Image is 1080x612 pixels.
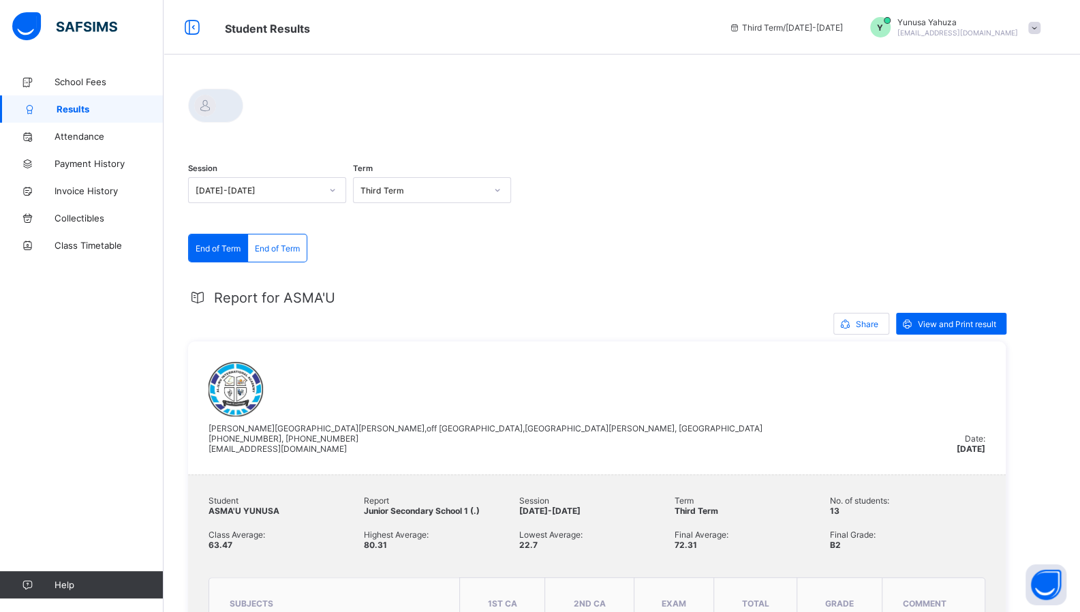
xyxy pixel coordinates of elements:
span: Term [675,495,830,506]
span: 2ND CA [573,598,605,609]
span: total [742,598,769,609]
span: EXAM [662,598,686,609]
span: Final Average: [675,530,830,540]
span: 72.31 [675,540,697,550]
span: Help [55,579,163,590]
span: Share [856,319,878,329]
span: Junior Secondary School 1 (.) [364,506,480,516]
img: al_ilmuinternational.png [209,362,263,416]
span: Session [188,164,217,173]
span: Lowest Average: [519,530,675,540]
span: Class Average: [209,530,364,540]
span: 13 [830,506,839,516]
span: Attendance [55,131,164,142]
span: Final Grade: [830,530,985,540]
span: grade [825,598,854,609]
span: End of Term [196,243,241,254]
span: Term [353,164,373,173]
img: safsims [12,12,117,41]
span: Yunusa Yahuza [897,17,1018,27]
span: [EMAIL_ADDRESS][DOMAIN_NAME] [897,29,1018,37]
span: Results [57,104,164,114]
span: Collectibles [55,213,164,224]
span: Invoice History [55,185,164,196]
span: Report for ASMA'U [214,290,335,306]
span: 63.47 [209,540,232,550]
span: [DATE]-[DATE] [519,506,581,516]
span: 22.7 [519,540,538,550]
span: End of Term [255,243,300,254]
span: Class Timetable [55,240,164,251]
span: Student [209,495,364,506]
span: subjects [230,598,273,609]
span: Y [877,22,883,33]
span: comment [903,598,946,609]
span: 1ST CA [487,598,516,609]
button: Open asap [1025,564,1066,605]
span: Session [519,495,675,506]
span: Highest Average: [364,530,519,540]
div: [DATE]-[DATE] [196,185,321,196]
span: 80.31 [364,540,387,550]
span: B2 [830,540,841,550]
span: [DATE] [957,444,985,454]
span: Report [364,495,519,506]
div: YunusaYahuza [857,17,1047,37]
div: Third Term [360,185,486,196]
span: No. of students: [830,495,985,506]
span: View and Print result [918,319,996,329]
span: School Fees [55,76,164,87]
span: Third Term [675,506,718,516]
span: ASMA'U YUNUSA [209,506,279,516]
span: session/term information [728,22,843,33]
span: Date: [965,433,985,444]
span: [PERSON_NAME][GEOGRAPHIC_DATA][PERSON_NAME],off [GEOGRAPHIC_DATA],[GEOGRAPHIC_DATA][PERSON_NAME],... [209,423,762,454]
span: Student Results [225,22,310,35]
span: Payment History [55,158,164,169]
